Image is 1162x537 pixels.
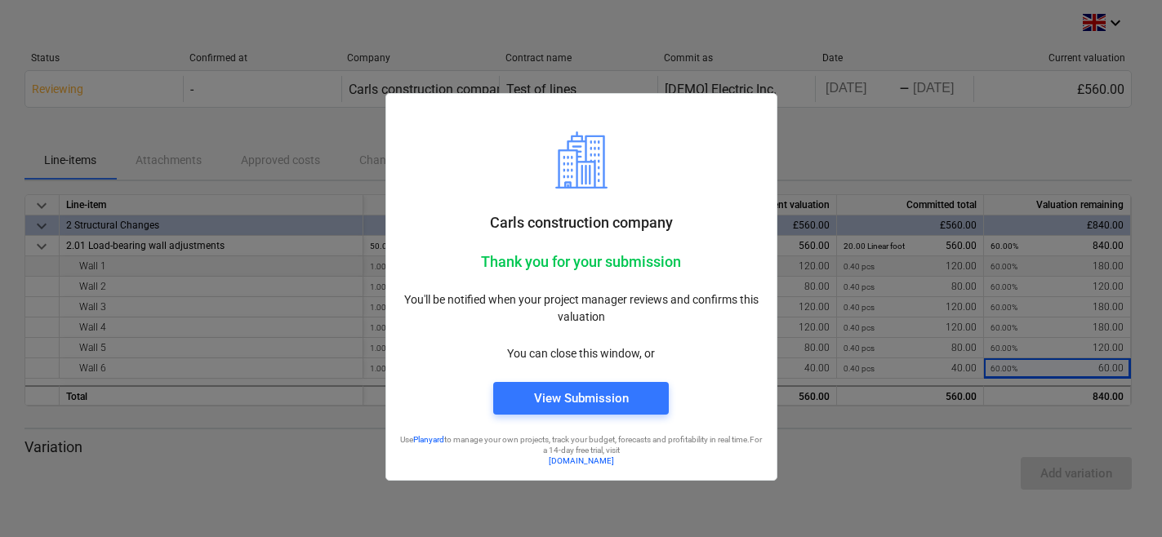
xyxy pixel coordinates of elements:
[399,213,764,233] p: Carls construction company
[399,434,764,456] p: Use to manage your own projects, track your budget, forecasts and profitability in real time. For...
[413,435,444,444] a: Planyard
[549,456,614,465] a: [DOMAIN_NAME]
[493,382,669,415] button: View Submission
[399,345,764,362] p: You can close this window, or
[534,388,629,409] div: View Submission
[399,252,764,272] p: Thank you for your submission
[399,291,764,326] p: You'll be notified when your project manager reviews and confirms this valuation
